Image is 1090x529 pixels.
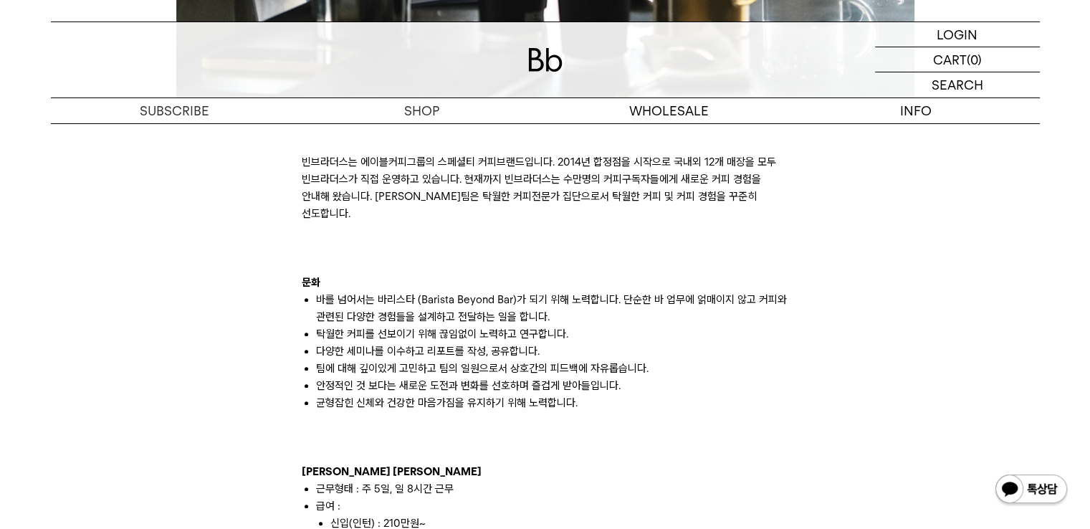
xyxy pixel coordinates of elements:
[316,325,789,343] li: 탁월한 커피를 선보이기 위해 끊임없이 노력하고 연구합니다.
[316,394,789,411] li: 균형잡힌 신체와 건강한 마음가짐을 유지하기 위해 노력합니다.
[528,48,563,72] img: 로고
[875,47,1040,72] a: CART (0)
[316,480,789,497] li: 근무형태 : 주 5일, 일 8시간 근무
[937,22,977,47] p: LOGIN
[316,360,789,377] li: 팀에 대해 깊이있게 고민하고 팀의 일원으로서 상호간의 피드백에 자유롭습니다.
[302,153,789,222] p: 빈브라더스는 에이블커피그룹의 스페셜티 커피브랜드입니다. 2014년 합정점을 시작으로 국내외 12개 매장을 모두 빈브라더스가 직접 운영하고 있습니다. 현재까지 빈브라더스는 수만...
[51,98,298,123] a: SUBSCRIBE
[545,98,793,123] p: WHOLESALE
[994,473,1069,507] img: 카카오톡 채널 1:1 채팅 버튼
[793,98,1040,123] p: INFO
[302,465,482,478] b: [PERSON_NAME] [PERSON_NAME]
[933,47,967,72] p: CART
[298,98,545,123] a: SHOP
[932,72,983,97] p: SEARCH
[316,291,789,325] li: 바를 넘어서는 바리스타 (Barista Beyond Bar)가 되기 위해 노력합니다. 단순한 바 업무에 얽매이지 않고 커피와 관련된 다양한 경험들을 설계하고 전달하는 일을 합니다.
[967,47,982,72] p: (0)
[875,22,1040,47] a: LOGIN
[316,377,789,394] li: 안정적인 것 보다는 새로운 도전과 변화를 선호하며 즐겁게 받아들입니다.
[316,343,789,360] li: 다양한 세미나를 이수하고 리포트를 작성, 공유합니다.
[316,497,789,515] li: 급여 :
[302,276,320,289] b: 문화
